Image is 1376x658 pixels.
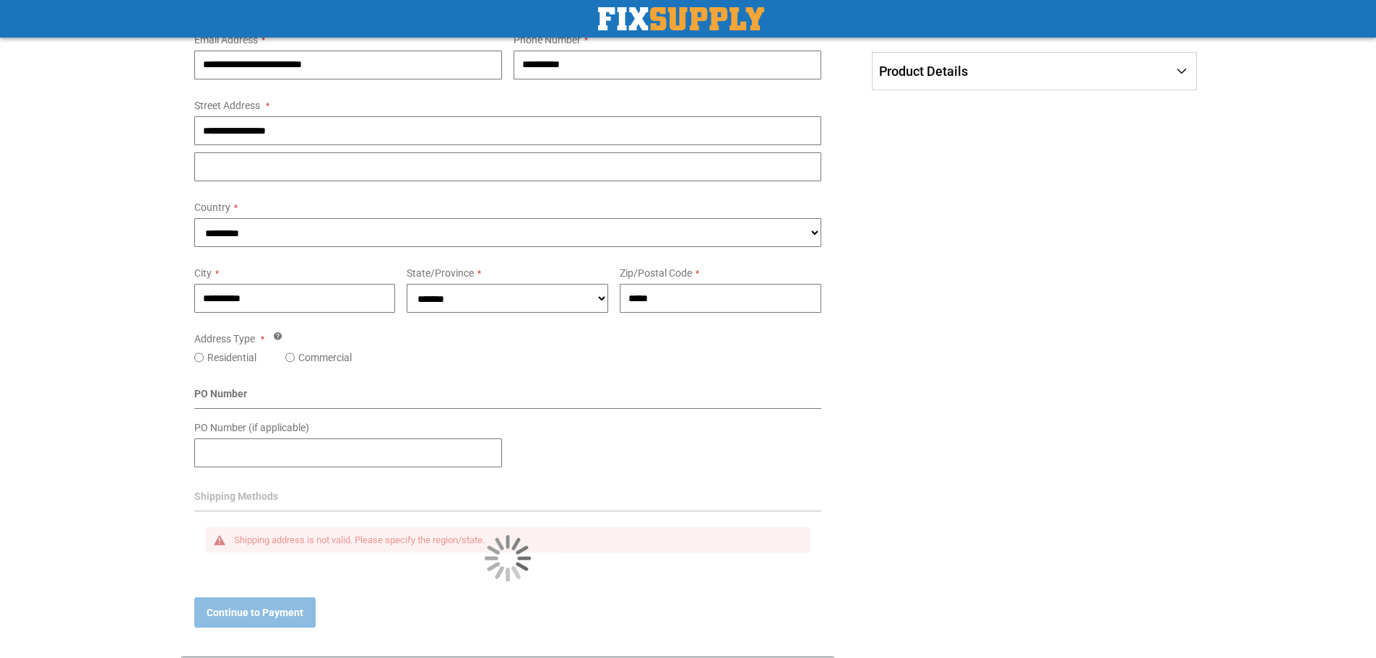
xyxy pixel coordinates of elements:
[194,202,230,213] span: Country
[207,350,256,365] label: Residential
[598,7,764,30] a: store logo
[194,267,212,279] span: City
[598,7,764,30] img: Fix Industrial Supply
[514,34,581,46] span: Phone Number
[407,267,474,279] span: State/Province
[194,422,309,433] span: PO Number (if applicable)
[194,100,260,111] span: Street Address
[879,64,968,79] span: Product Details
[620,267,692,279] span: Zip/Postal Code
[298,350,352,365] label: Commercial
[194,34,258,46] span: Email Address
[485,535,531,581] img: Loading...
[194,386,822,409] div: PO Number
[194,333,255,345] span: Address Type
